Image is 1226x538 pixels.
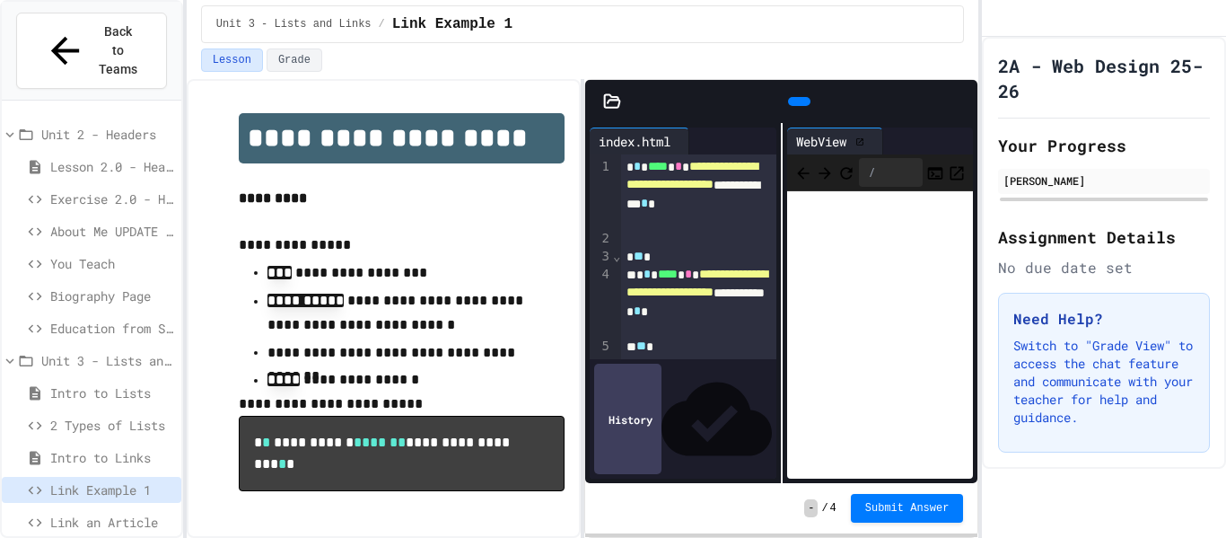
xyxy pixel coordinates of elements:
iframe: Web Preview [787,191,974,480]
button: Refresh [837,162,855,183]
span: - [804,499,818,517]
span: Biography Page [50,287,174,305]
span: You Teach [50,254,174,273]
button: Open in new tab [948,162,966,183]
div: No due date set [998,257,1210,278]
div: WebView [787,128,883,154]
div: WebView [787,132,855,151]
span: Forward [816,161,834,183]
div: / [859,158,924,187]
div: History [594,364,661,474]
button: Lesson [201,49,263,72]
button: Submit Answer [851,494,964,523]
span: Link an Article [50,513,174,532]
span: Education from Scratch [50,319,174,338]
div: 1 [590,158,612,230]
span: Fold line [612,249,621,263]
span: Unit 2 - Headers [41,125,174,144]
h2: Your Progress [998,133,1210,158]
span: Intro to Lists [50,384,174,402]
p: Switch to "Grade View" to access the chat feature and communicate with your teacher for help and ... [1013,337,1195,427]
span: Exercise 2.0 - Header Practice [50,190,174,208]
div: 5 [590,338,612,356]
span: Intro to Links [50,448,174,467]
span: 2 Types of Lists [50,416,174,435]
span: About Me UPDATE with Headers [50,222,174,241]
span: / [379,17,385,31]
button: Grade [267,49,322,72]
span: Unit 3 - Lists and Links [41,351,174,370]
button: Back to Teams [16,13,167,89]
h2: Assignment Details [998,225,1210,250]
h3: Need Help? [1013,308,1195,330]
div: [PERSON_NAME] [1003,172,1204,189]
span: Link Example 1 [50,481,174,499]
div: 2 [590,230,612,248]
span: Lesson 2.0 - Headers [50,157,174,176]
span: 4 [830,501,836,516]
div: 6 [590,357,612,375]
span: Link Example 1 [392,13,512,35]
div: 3 [590,248,612,266]
span: Unit 3 - Lists and Links [216,17,372,31]
span: Back to Teams [97,22,139,79]
div: index.html [590,128,689,154]
span: Back [794,161,812,183]
span: Submit Answer [865,501,950,516]
button: Console [926,162,944,183]
span: / [821,501,828,516]
div: index.html [590,132,679,151]
h1: 2A - Web Design 25-26 [998,53,1210,103]
div: 4 [590,266,612,338]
